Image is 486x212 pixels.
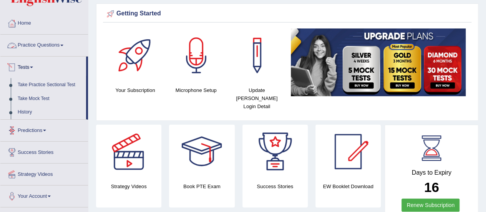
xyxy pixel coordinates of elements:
a: Strategy Videos [0,164,88,183]
a: Tests [0,57,86,76]
a: Practice Questions [0,35,88,54]
h4: Your Subscription [109,86,162,94]
img: small5.jpg [291,28,466,96]
a: Your Account [0,185,88,205]
a: Home [0,13,88,32]
a: Take Mock Test [14,92,86,106]
a: Take Practice Sectional Test [14,78,86,92]
h4: Update [PERSON_NAME] Login Detail [230,86,283,110]
div: Getting Started [105,8,469,20]
h4: EW Booklet Download [315,182,381,190]
h4: Days to Expiry [393,169,469,176]
h4: Success Stories [242,182,308,190]
h4: Strategy Videos [96,182,161,190]
a: History [14,105,86,119]
a: Success Stories [0,142,88,161]
a: Renew Subscription [401,199,459,212]
b: 16 [424,180,439,195]
h4: Book PTE Exam [169,182,234,190]
h4: Microphone Setup [169,86,222,94]
a: Predictions [0,120,88,139]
